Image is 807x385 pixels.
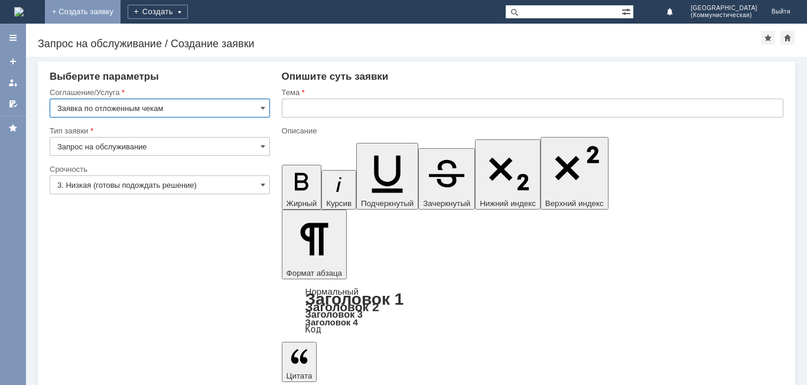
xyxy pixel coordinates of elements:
[423,199,470,208] span: Зачеркнутый
[282,71,389,82] span: Опишите суть заявки
[305,324,321,335] a: Код
[480,199,536,208] span: Нижний индекс
[282,165,322,210] button: Жирный
[14,7,24,17] a: Перейти на домашнюю страницу
[326,199,352,208] span: Курсив
[621,5,633,17] span: Расширенный поиск
[305,317,358,327] a: Заголовок 4
[287,371,313,380] span: Цитата
[50,127,268,135] div: Тип заявки
[128,5,188,19] div: Создать
[50,89,268,96] div: Соглашение/Услуга
[475,139,541,210] button: Нижний индекс
[4,94,22,113] a: Мои согласования
[305,309,363,319] a: Заголовок 3
[305,290,404,308] a: Заголовок 1
[282,288,783,334] div: Формат абзаца
[282,89,781,96] div: Тема
[761,31,775,45] div: Добавить в избранное
[305,286,359,296] a: Нормальный
[282,342,317,382] button: Цитата
[305,300,379,314] a: Заголовок 2
[287,199,317,208] span: Жирный
[321,170,356,210] button: Курсив
[50,165,268,173] div: Срочность
[545,199,604,208] span: Верхний индекс
[4,52,22,71] a: Создать заявку
[691,5,757,12] span: [GEOGRAPHIC_DATA]
[361,199,414,208] span: Подчеркнутый
[287,269,342,278] span: Формат абзаца
[50,71,159,82] span: Выберите параметры
[282,127,781,135] div: Описание
[282,210,347,279] button: Формат абзаца
[691,12,757,19] span: (Коммунистическая)
[780,31,795,45] div: Сделать домашней страницей
[14,7,24,17] img: logo
[541,137,608,210] button: Верхний индекс
[38,38,761,50] div: Запрос на обслуживание / Создание заявки
[4,73,22,92] a: Мои заявки
[418,148,475,210] button: Зачеркнутый
[356,143,418,210] button: Подчеркнутый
